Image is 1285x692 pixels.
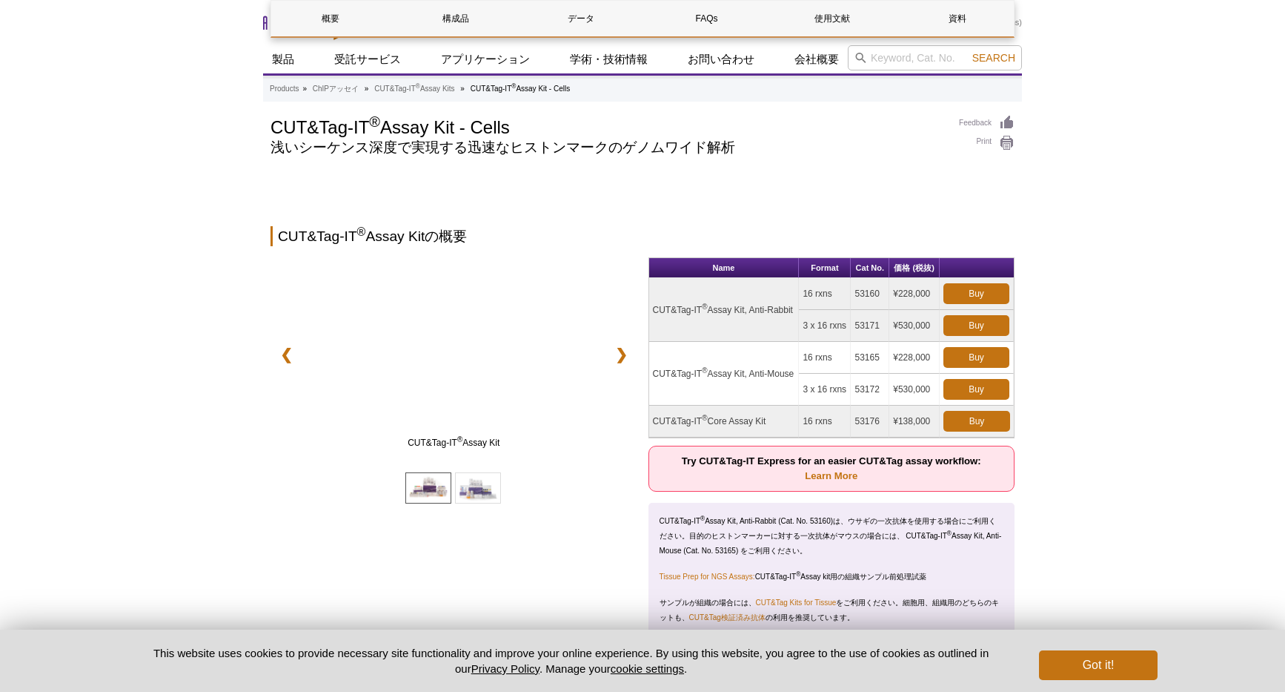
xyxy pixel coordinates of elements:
[756,599,837,607] a: CUT&Tag Kits for Tissue
[702,366,707,375] sup: ®
[357,225,366,238] sup: ®
[799,342,851,374] td: 16 rxns
[799,374,851,406] td: 3 x 16 rxns
[889,310,940,342] td: ¥530,000
[611,662,684,675] button: cookie settings
[786,45,848,73] a: 会社概要
[127,645,1015,676] p: This website uses cookies to provide necessary site functionality and improve your online experie...
[457,435,462,444] sup: ®
[605,337,637,372] a: ❯
[959,135,1015,151] a: Print
[899,1,1017,36] a: 資料
[679,45,763,73] a: お問い合わせ
[799,310,851,342] td: 3 x 16 rxns
[968,51,1020,65] button: Search
[365,85,369,93] li: »
[270,226,1015,246] h2: CUT&Tag-IT Assay Kitの概要
[889,374,940,406] td: ¥530,000
[848,45,1022,70] input: Keyword, Cat. No.
[682,455,981,481] strong: Try CUT&Tag-IT Express for an easier CUT&Tag assay workflow:
[851,258,889,278] th: Cat No.
[851,374,889,406] td: 53172
[851,278,889,310] td: 53160
[522,1,640,36] a: データ
[943,283,1009,304] a: Buy
[1039,650,1158,680] button: Got it!
[416,82,420,90] sup: ®
[773,1,891,36] a: 使用文献
[799,258,851,278] th: Format
[796,570,800,578] sup: ®
[851,406,889,438] td: 53176
[460,85,465,93] li: »
[943,347,1009,368] a: Buy
[396,1,514,36] a: 構成品
[263,45,303,73] a: 製品
[325,45,410,73] a: 受託サービス
[943,411,1010,432] a: Buy
[851,310,889,342] td: 53171
[700,515,705,522] sup: ®
[943,379,1009,400] a: Buy
[660,514,1004,558] p: CUT&Tag-IT Assay Kit, Anti-Rabbit (Cat. No. 53160)は、ウサギの一次抗体を使用する場合にご利用ください。目的のヒストンマーカーに対する一次抗体がマ...
[889,406,940,438] td: ¥138,000
[648,1,766,36] a: FAQs
[313,82,359,96] a: ChIPアッセイ
[689,613,766,622] a: CUT&Tag検証済み抗体
[649,342,800,406] td: CUT&Tag-IT Assay Kit, Anti-Mouse
[302,85,307,93] li: »
[471,662,539,675] a: Privacy Policy
[270,141,944,154] h2: 浅いシーケンス深度で実現する迅速なヒストンマークのゲノムワイド解析
[947,530,952,537] sup: ®
[270,82,299,96] a: Products
[649,278,800,342] td: CUT&Tag-IT Assay Kit, Anti-Rabbit
[851,342,889,374] td: 53165
[649,406,800,438] td: CUT&Tag-IT Core Assay Kit
[943,315,1009,336] a: Buy
[307,435,600,450] span: CUT&Tag-IT Assay Kit
[799,278,851,310] td: 16 rxns
[959,115,1015,131] a: Feedback
[660,570,1004,584] p: CUT&Tag-IT Assay kit用の組織サンプル前処理試薬
[889,278,940,310] td: ¥228,000
[889,258,940,278] th: 価格 (税抜)
[271,1,389,36] a: 概要
[270,337,302,372] a: ❮
[649,258,800,278] th: Name
[702,303,707,311] sup: ®
[889,342,940,374] td: ¥228,000
[660,573,755,581] a: Tissue Prep for NGS Assays:
[660,596,1004,625] p: サンプルが組織の場合には、 をご利用ください。細胞用、組織用のどちらのキットも、 の利用を推奨しています。
[432,45,539,73] a: アプリケーション
[369,113,380,130] sup: ®
[374,82,454,96] a: CUT&Tag-IT®Assay Kits
[561,45,657,73] a: 学術・技術情報
[471,85,571,93] li: CUT&Tag-IT Assay Kit - Cells
[799,406,851,438] td: 16 rxns
[270,115,944,137] h1: CUT&Tag-IT Assay Kit - Cells
[511,82,516,90] sup: ®
[702,414,707,422] sup: ®
[805,470,857,481] a: Learn More
[972,52,1015,64] span: Search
